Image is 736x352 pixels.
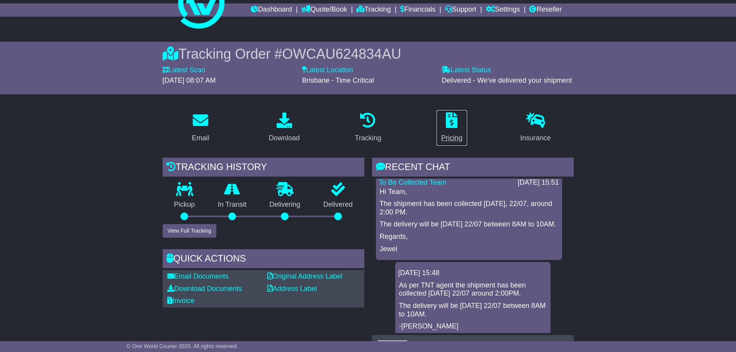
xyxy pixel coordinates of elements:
a: Quote/Book [301,3,347,17]
div: [DATE] 15:51 [518,179,559,187]
p: The delivery will be [DATE] 22/07 between 8AM to 10AM. [399,302,547,318]
a: Financials [400,3,435,17]
p: As per TNT agent the shipment has been collected [DATE] 22/07 around 2:00PM. [399,281,547,298]
a: Original Address Label [267,272,343,280]
span: © One World Courier 2025. All rights reserved. [127,343,238,349]
p: In Transit [206,201,258,209]
a: Invoice [167,297,195,304]
p: Hi Team, [380,188,558,196]
div: Tracking Order # [163,46,574,62]
label: Latest Status [442,66,491,75]
p: The delivery will be [DATE] 22/07 between 8AM to 10AM. [380,220,558,229]
a: Download Documents [167,285,242,292]
p: Delivering [258,201,312,209]
a: Pricing [436,110,467,146]
a: Email [187,110,214,146]
span: Brisbane - Time Critical [302,77,374,84]
div: Insurance [520,133,551,143]
p: -[PERSON_NAME] [399,322,547,331]
a: To Be Collected Team [379,179,447,186]
p: Regards, [380,233,558,241]
a: Support [445,3,476,17]
a: Email Documents [167,272,229,280]
p: The shipment has been collected [DATE], 22/07, around 2:00 PM. [380,200,558,216]
div: Email [192,133,209,143]
div: Quick Actions [163,249,364,270]
a: Reseller [529,3,562,17]
div: [DATE] 15:48 [398,269,547,277]
a: Tracking [357,3,391,17]
span: Delivered - We've delivered your shipment [442,77,572,84]
button: View Full Tracking [163,224,216,238]
span: OWCAU624834AU [282,46,401,62]
div: RECENT CHAT [372,158,574,179]
label: Latest Scan [163,66,206,75]
span: [DATE] 08:07 AM [163,77,216,84]
a: Address Label [267,285,317,292]
a: Dashboard [251,3,292,17]
label: Latest Location [302,66,353,75]
div: Tracking [355,133,381,143]
div: Download [269,133,300,143]
a: Insurance [515,110,556,146]
a: Download [264,110,305,146]
p: Pickup [163,201,207,209]
a: Tracking [350,110,386,146]
p: Jewel [380,245,558,253]
div: Pricing [441,133,462,143]
a: Settings [486,3,520,17]
p: Delivered [312,201,364,209]
div: Tracking history [163,158,364,179]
